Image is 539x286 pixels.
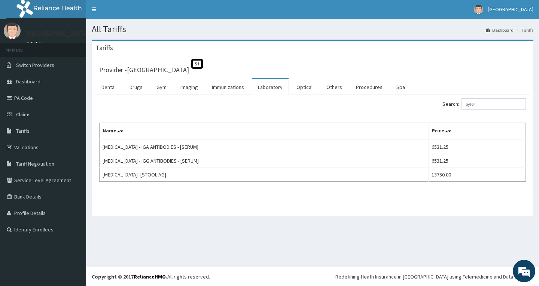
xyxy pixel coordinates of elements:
textarea: Type your message and hit 'Enter' [4,204,143,230]
td: [MEDICAL_DATA] -[STOOL AG] [100,168,429,182]
a: Others [320,79,348,95]
label: Search: [442,98,526,110]
td: 6531.25 [429,140,526,154]
a: Procedures [350,79,389,95]
footer: All rights reserved. [86,267,539,286]
a: Imaging [174,79,204,95]
strong: Copyright © 2017 . [92,273,167,280]
a: Spa [390,79,411,95]
span: Dashboard [16,78,40,85]
h1: All Tariffs [92,24,533,34]
span: [GEOGRAPHIC_DATA] [488,6,533,13]
td: [MEDICAL_DATA] - IGA ANTIBODIES - [SERUM] [100,140,429,154]
div: Chat with us now [39,42,126,52]
input: Search: [462,98,526,110]
td: 6531.25 [429,154,526,168]
a: Immunizations [206,79,250,95]
a: Optical [290,79,319,95]
th: Price [429,123,526,140]
div: Redefining Heath Insurance in [GEOGRAPHIC_DATA] using Telemedicine and Data Science! [335,273,533,280]
a: Laboratory [252,79,289,95]
td: [MEDICAL_DATA] - IGG ANTIBODIES - [SERUM] [100,154,429,168]
img: d_794563401_company_1708531726252_794563401 [14,37,30,56]
span: St [191,59,203,69]
span: Claims [16,111,31,118]
a: Dashboard [486,27,514,33]
th: Name [100,123,429,140]
li: Tariffs [514,27,533,33]
span: We're online! [43,94,103,170]
span: Tariff Negotiation [16,160,54,167]
img: User Image [474,5,483,14]
span: Tariffs [16,127,30,134]
div: Minimize live chat window [123,4,141,22]
h3: Tariffs [95,44,113,51]
img: User Image [4,22,21,39]
td: 13750.00 [429,168,526,182]
a: Dental [95,79,122,95]
span: Switch Providers [16,62,54,68]
h3: Provider - [GEOGRAPHIC_DATA] [99,67,189,73]
p: [GEOGRAPHIC_DATA] [26,30,88,37]
a: Gym [150,79,173,95]
a: RelianceHMO [134,273,166,280]
a: Drugs [124,79,149,95]
a: Online [26,41,44,46]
